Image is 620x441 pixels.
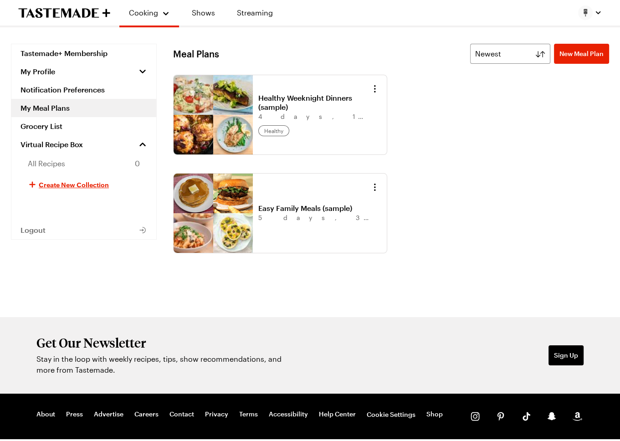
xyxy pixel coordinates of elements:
[11,117,156,135] a: Grocery List
[475,48,501,59] span: Newest
[269,410,308,419] a: Accessibility
[36,410,55,419] a: About
[18,8,110,18] a: To Tastemade Home Page
[36,410,443,419] nav: Footer
[367,410,415,419] button: Cookie Settings
[554,351,578,360] span: Sign Up
[11,221,156,239] button: Logout
[20,140,83,149] span: Virtual Recipe Box
[578,5,593,20] img: Profile picture
[94,410,123,419] a: Advertise
[559,49,604,58] span: New Meal Plan
[11,81,156,99] a: Notification Preferences
[11,135,156,154] a: Virtual Recipe Box
[11,44,156,62] a: Tastemade+ Membership
[426,410,443,419] a: Shop
[135,158,140,169] span: 0
[169,410,194,419] a: Contact
[470,44,550,64] button: Newest
[11,174,156,195] button: Create New Collection
[11,62,156,81] button: My Profile
[36,354,287,375] p: Stay in the loop with weekly recipes, tips, show recommendations, and more from Tastemade.
[28,158,65,169] span: All Recipes
[319,410,356,419] a: Help Center
[129,8,158,17] span: Cooking
[134,410,159,419] a: Careers
[20,226,46,235] span: Logout
[554,44,609,64] a: New Meal Plan
[11,99,156,117] a: My Meal Plans
[239,410,258,419] a: Terms
[39,180,109,189] span: Create New Collection
[258,204,371,213] a: Easy Family Meals (sample)
[128,4,170,22] button: Cooking
[258,93,371,112] a: Healthy Weeknight Dinners (sample)
[548,345,584,365] button: Sign Up
[578,5,602,20] button: Profile picture
[66,410,83,419] a: Press
[20,67,55,76] span: My Profile
[205,410,228,419] a: Privacy
[36,335,287,350] h2: Get Our Newsletter
[173,48,219,59] h1: Meal Plans
[11,154,156,174] a: All Recipes0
